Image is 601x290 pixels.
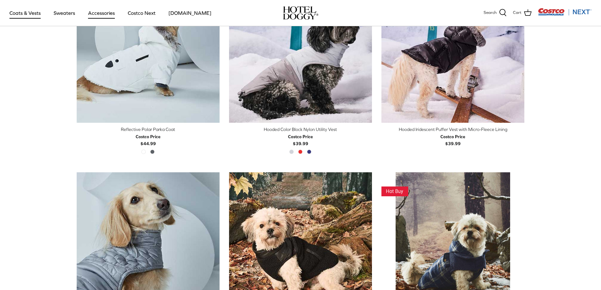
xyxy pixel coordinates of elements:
[136,133,161,140] div: Costco Price
[513,9,532,17] a: Cart
[513,9,521,16] span: Cart
[122,2,161,24] a: Costco Next
[484,9,507,17] a: Search
[283,6,318,20] img: hoteldoggycom
[163,2,217,24] a: [DOMAIN_NAME]
[82,2,121,24] a: Accessories
[229,126,372,147] a: Hooded Color Block Nylon Utility Vest Costco Price$39.99
[288,133,313,146] b: $39.99
[136,133,161,146] b: $44.99
[48,2,81,24] a: Sweaters
[229,126,372,133] div: Hooded Color Block Nylon Utility Vest
[538,12,592,17] a: Visit Costco Next
[484,9,497,16] span: Search
[440,133,465,146] b: $39.99
[381,126,524,133] div: Hooded Iridescent Puffer Vest with Micro-Fleece Lining
[381,126,524,147] a: Hooded Iridescent Puffer Vest with Micro-Fleece Lining Costco Price$39.99
[381,186,408,196] img: This Item Is A Hot Buy! Get it While the Deal is Good!
[440,133,465,140] div: Costco Price
[538,8,592,16] img: Costco Next
[77,126,220,147] a: Reflective Polar Parka Coat Costco Price$44.99
[77,126,220,133] div: Reflective Polar Parka Coat
[288,133,313,140] div: Costco Price
[4,2,46,24] a: Coats & Vests
[283,6,318,20] a: hoteldoggy.com hoteldoggycom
